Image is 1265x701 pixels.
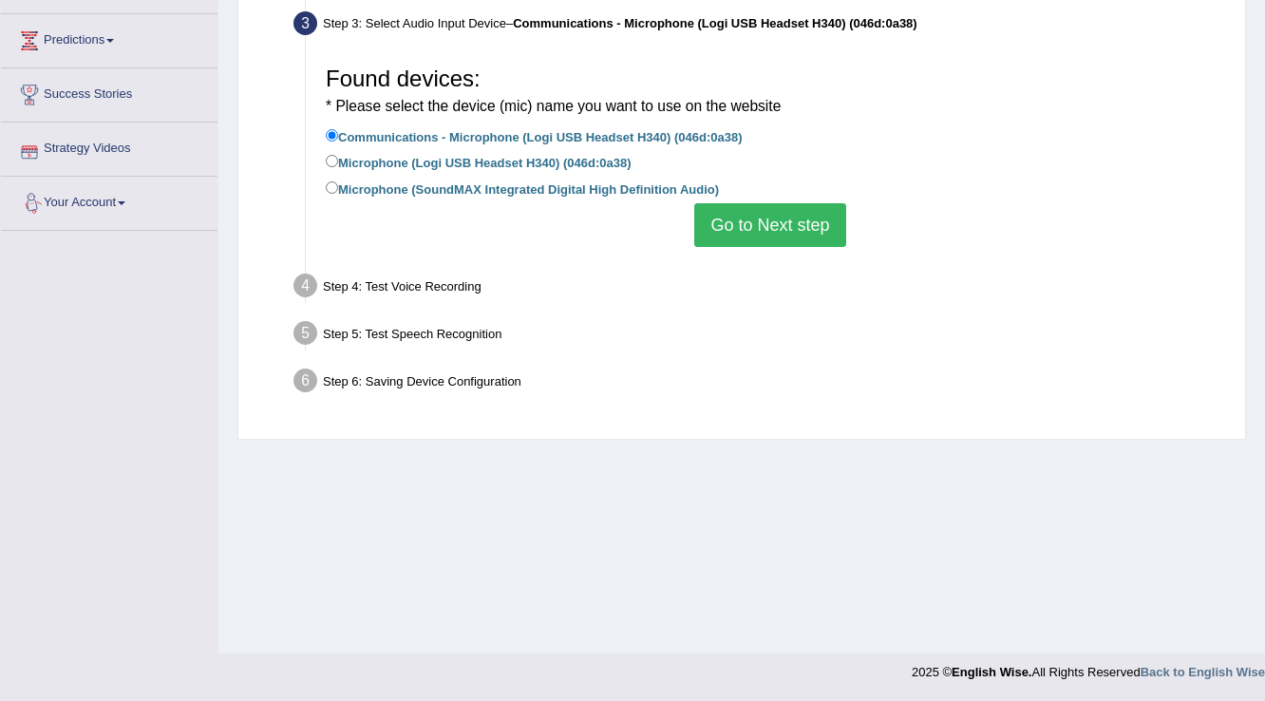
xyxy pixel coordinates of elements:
[326,178,719,199] label: Microphone (SoundMAX Integrated Digital High Definition Audio)
[285,6,1237,47] div: Step 3: Select Audio Input Device
[912,654,1265,681] div: 2025 © All Rights Reserved
[326,129,338,142] input: Communications - Microphone (Logi USB Headset H340) (046d:0a38)
[326,181,338,194] input: Microphone (SoundMAX Integrated Digital High Definition Audio)
[326,66,1215,117] h3: Found devices:
[1,123,217,170] a: Strategy Videos
[952,665,1031,679] strong: English Wise.
[285,363,1237,405] div: Step 6: Saving Device Configuration
[694,203,845,247] button: Go to Next step
[513,16,916,30] b: Communications - Microphone (Logi USB Headset H340) (046d:0a38)
[506,16,917,30] span: –
[326,151,631,172] label: Microphone (Logi USB Headset H340) (046d:0a38)
[326,125,742,146] label: Communications - Microphone (Logi USB Headset H340) (046d:0a38)
[1,14,217,62] a: Predictions
[326,155,338,167] input: Microphone (Logi USB Headset H340) (046d:0a38)
[1141,665,1265,679] a: Back to English Wise
[285,268,1237,310] div: Step 4: Test Voice Recording
[285,315,1237,357] div: Step 5: Test Speech Recognition
[326,98,781,114] small: * Please select the device (mic) name you want to use on the website
[1,177,217,224] a: Your Account
[1,68,217,116] a: Success Stories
